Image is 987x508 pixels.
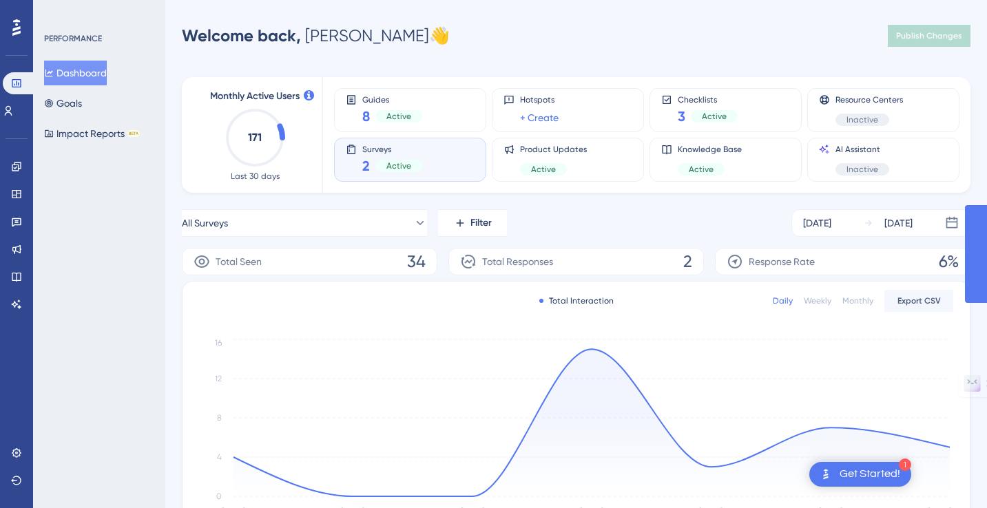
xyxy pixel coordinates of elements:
[362,156,370,176] span: 2
[470,215,492,231] span: Filter
[803,215,831,231] div: [DATE]
[884,215,913,231] div: [DATE]
[182,25,301,45] span: Welcome back,
[362,94,422,104] span: Guides
[44,91,82,116] button: Goals
[846,164,878,175] span: Inactive
[215,374,222,383] tspan: 12
[702,111,727,122] span: Active
[520,144,587,155] span: Product Updates
[386,111,411,122] span: Active
[182,209,427,237] button: All Surveys
[835,144,889,155] span: AI Assistant
[939,251,959,273] span: 6%
[44,61,107,85] button: Dashboard
[438,209,507,237] button: Filter
[520,94,559,105] span: Hotspots
[749,253,815,270] span: Response Rate
[386,160,411,171] span: Active
[929,454,970,495] iframe: UserGuiding AI Assistant Launcher
[773,295,793,306] div: Daily
[842,295,873,306] div: Monthly
[818,466,834,483] img: launcher-image-alternative-text
[182,25,450,47] div: [PERSON_NAME] 👋
[678,94,738,104] span: Checklists
[44,121,140,146] button: Impact ReportsBETA
[216,253,262,270] span: Total Seen
[846,114,878,125] span: Inactive
[182,215,228,231] span: All Surveys
[809,462,911,487] div: Open Get Started! checklist, remaining modules: 1
[210,88,300,105] span: Monthly Active Users
[520,109,559,126] a: + Create
[884,290,953,312] button: Export CSV
[678,107,685,126] span: 3
[896,30,962,41] span: Publish Changes
[231,171,280,182] span: Last 30 days
[840,467,900,482] div: Get Started!
[217,452,222,462] tspan: 4
[539,295,614,306] div: Total Interaction
[897,295,941,306] span: Export CSV
[407,251,426,273] span: 34
[217,413,222,423] tspan: 8
[835,94,903,105] span: Resource Centers
[215,338,222,348] tspan: 16
[362,144,422,154] span: Surveys
[804,295,831,306] div: Weekly
[689,164,714,175] span: Active
[248,131,262,144] text: 171
[44,33,102,44] div: PERFORMANCE
[127,130,140,137] div: BETA
[899,458,911,471] div: 1
[888,25,970,47] button: Publish Changes
[678,144,742,155] span: Knowledge Base
[683,251,692,273] span: 2
[531,164,556,175] span: Active
[216,491,222,501] tspan: 0
[362,107,370,126] span: 8
[482,253,553,270] span: Total Responses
